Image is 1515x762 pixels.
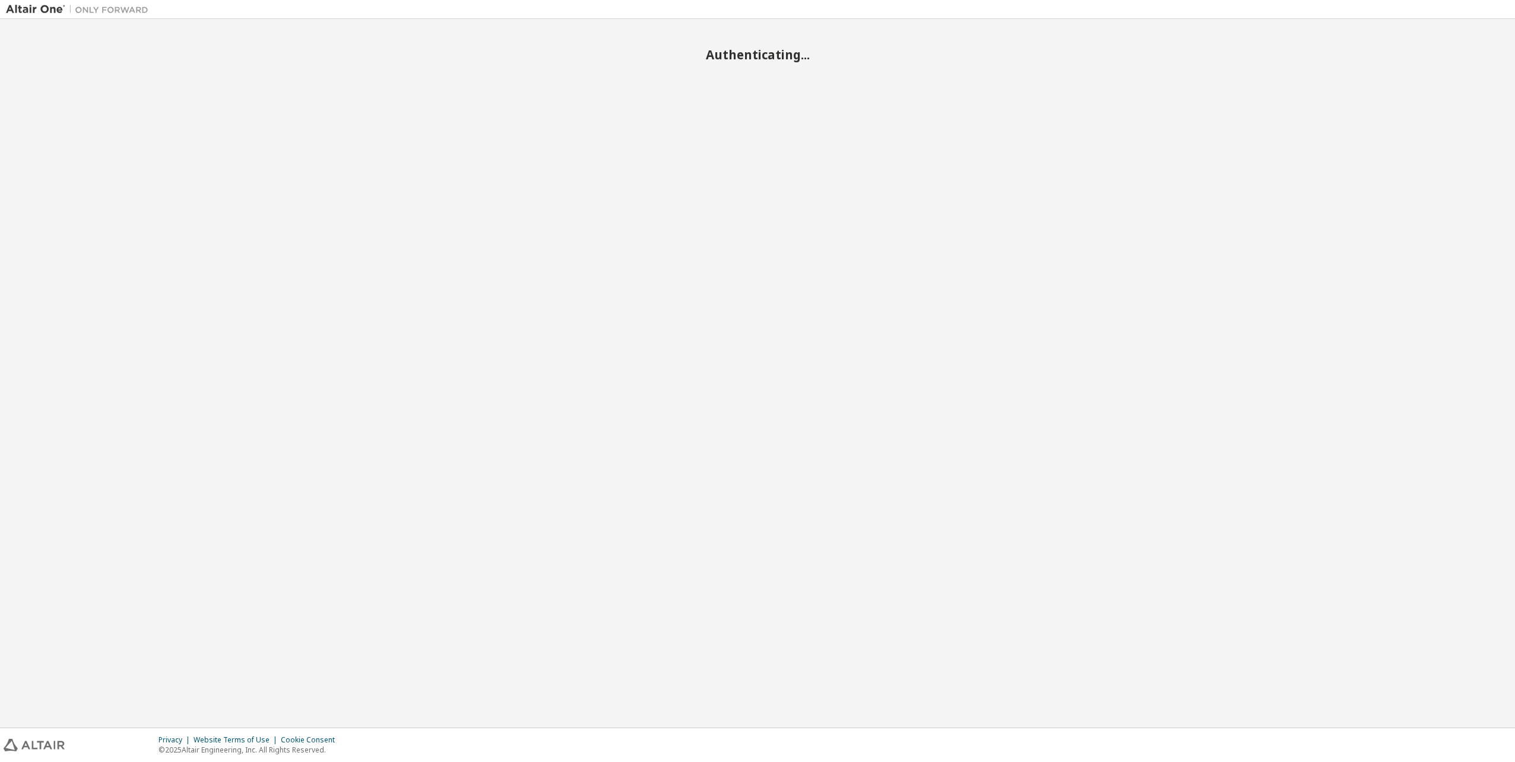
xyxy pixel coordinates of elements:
p: © 2025 Altair Engineering, Inc. All Rights Reserved. [159,745,342,755]
div: Cookie Consent [281,735,342,745]
div: Website Terms of Use [194,735,281,745]
h2: Authenticating... [6,47,1509,62]
div: Privacy [159,735,194,745]
img: altair_logo.svg [4,739,65,751]
img: Altair One [6,4,154,15]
